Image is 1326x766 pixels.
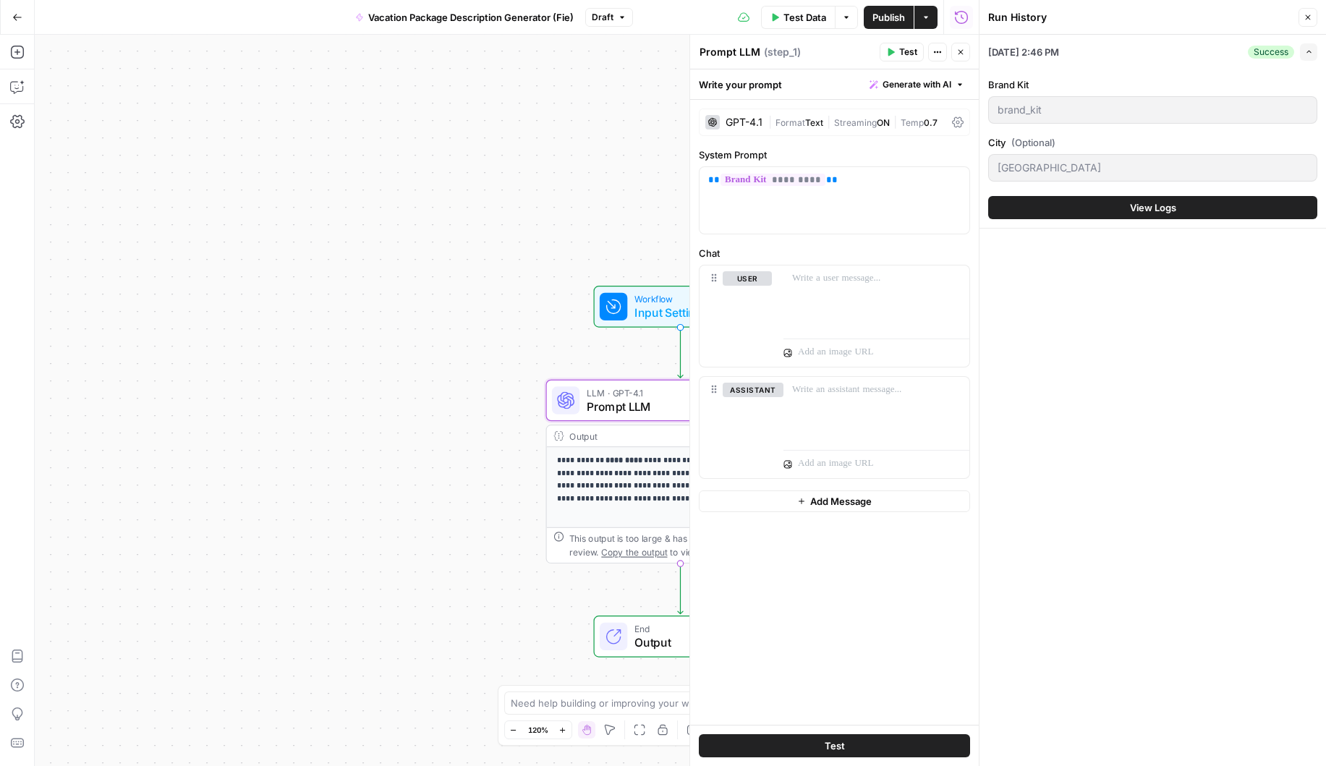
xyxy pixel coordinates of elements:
[700,377,772,478] div: assistant
[864,6,914,29] button: Publish
[764,45,801,59] span: ( step_1 )
[864,75,970,94] button: Generate with AI
[988,45,1059,59] span: [DATE] 2:46 PM
[783,10,826,25] span: Test Data
[768,114,775,129] span: |
[569,429,768,443] div: Output
[634,622,752,636] span: End
[761,6,835,29] button: Test Data
[988,196,1317,219] button: View Logs
[690,69,979,99] div: Write your prompt
[872,10,905,25] span: Publish
[601,547,667,557] span: Copy the output
[546,286,815,328] div: WorkflowInput SettingsInputs
[890,114,901,129] span: |
[775,117,805,128] span: Format
[592,11,613,24] span: Draft
[528,724,548,736] span: 120%
[1011,135,1055,150] span: (Optional)
[877,117,890,128] span: ON
[723,271,772,286] button: user
[368,10,574,25] span: Vacation Package Description Generator (Fie)
[883,78,951,91] span: Generate with AI
[700,265,772,367] div: user
[634,292,721,306] span: Workflow
[723,383,783,397] button: assistant
[899,46,917,59] span: Test
[1130,200,1176,215] span: View Logs
[726,117,762,127] div: GPT-4.1
[901,117,924,128] span: Temp
[880,43,924,61] button: Test
[347,6,582,29] button: Vacation Package Description Generator (Fie)
[823,114,834,129] span: |
[924,117,938,128] span: 0.7
[587,386,769,399] span: LLM · GPT-4.1
[988,77,1317,92] label: Brand Kit
[587,398,769,415] span: Prompt LLM
[699,734,970,757] button: Test
[988,135,1317,150] label: City
[699,148,970,162] label: System Prompt
[1248,46,1294,59] div: Success
[585,8,633,27] button: Draft
[678,328,683,378] g: Edge from start to step_1
[700,45,760,59] textarea: Prompt LLM
[546,616,815,658] div: EndOutput
[569,532,807,559] div: This output is too large & has been abbreviated for review. to view the full content.
[634,304,721,321] span: Input Settings
[634,634,752,651] span: Output
[825,739,845,753] span: Test
[699,490,970,512] button: Add Message
[805,117,823,128] span: Text
[678,563,683,614] g: Edge from step_1 to end
[810,494,872,508] span: Add Message
[834,117,877,128] span: Streaming
[699,246,970,260] label: Chat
